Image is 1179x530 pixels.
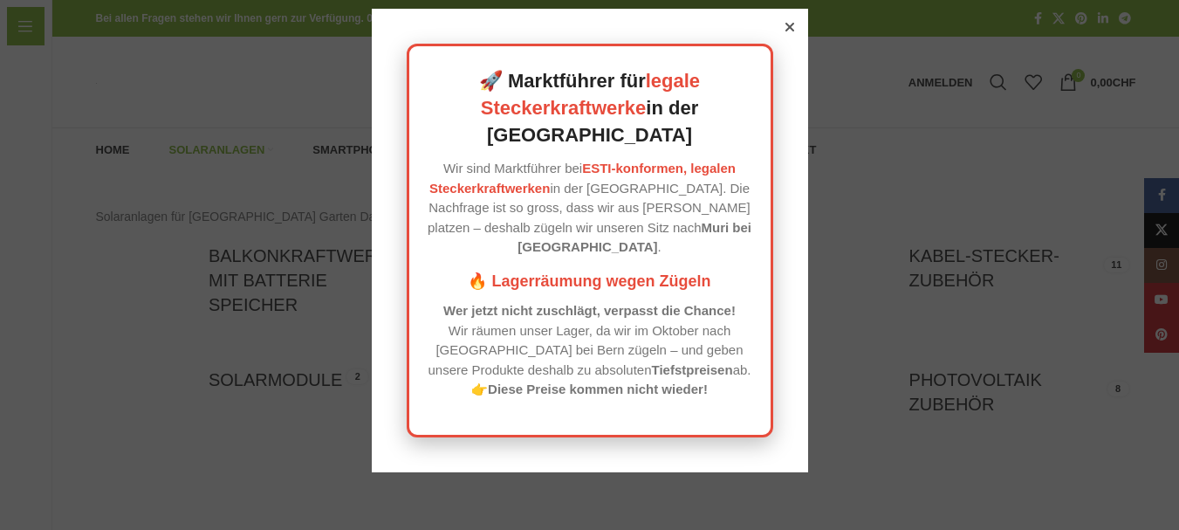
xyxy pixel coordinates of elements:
[427,271,753,293] h3: 🔥 Lagerräumung wegen Zügeln
[481,70,700,119] a: legale Steckerkraftwerke
[427,68,753,148] h2: 🚀 Marktführer für in der [GEOGRAPHIC_DATA]
[427,301,753,400] p: Wir räumen unser Lager, da wir im Oktober nach [GEOGRAPHIC_DATA] bei Bern zügeln – und geben unse...
[427,159,753,258] p: Wir sind Marktführer bei in der [GEOGRAPHIC_DATA]. Die Nachfrage ist so gross, dass wir aus [PERS...
[429,161,736,196] a: ESTI-konformen, legalen Steckerkraftwerken
[652,362,733,377] strong: Tiefstpreisen
[488,382,708,396] strong: Diese Preise kommen nicht wieder!
[443,303,736,318] strong: Wer jetzt nicht zuschlägt, verpasst die Chance!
